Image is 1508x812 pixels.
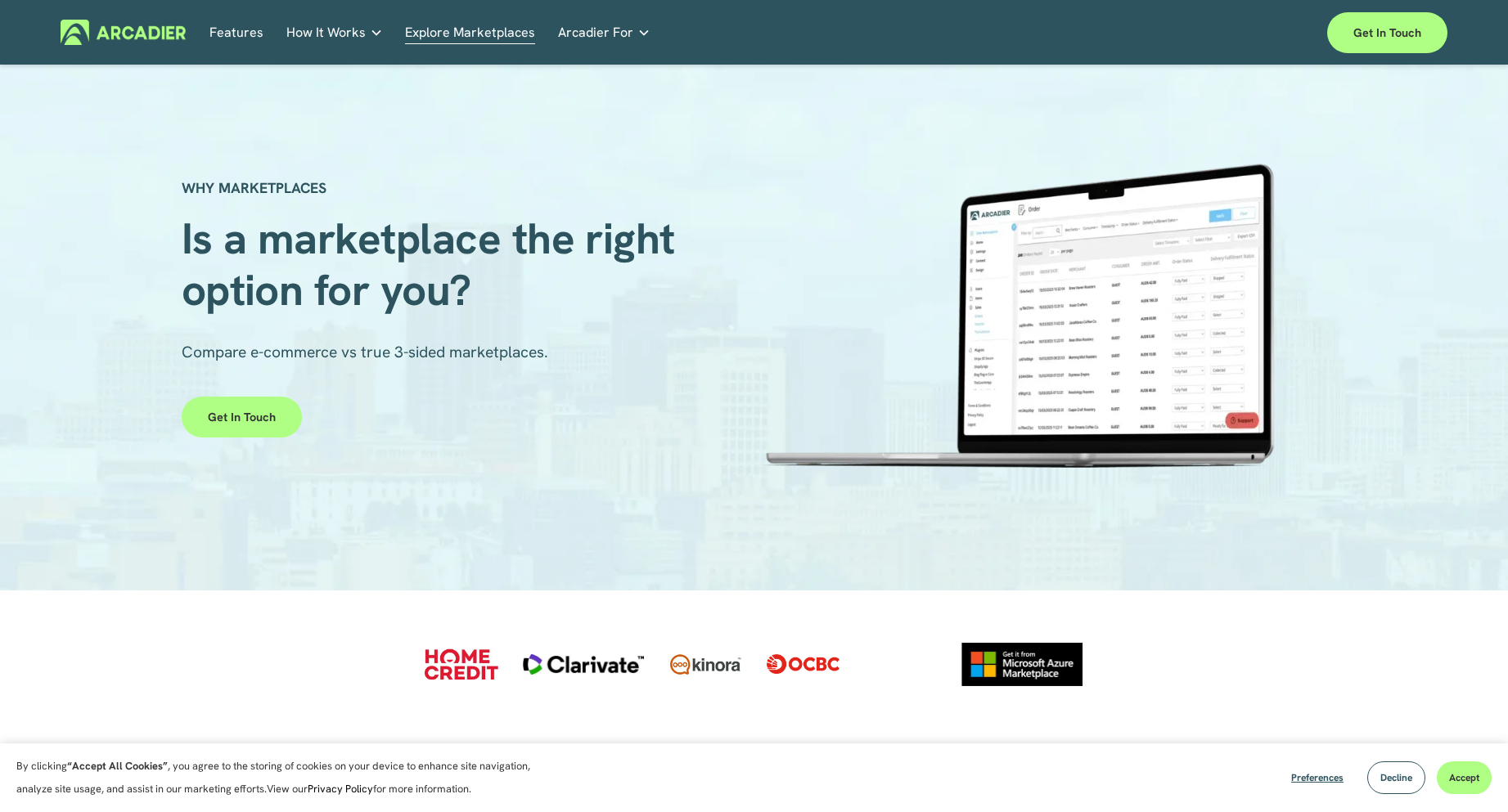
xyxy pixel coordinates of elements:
span: Accept [1449,771,1479,784]
p: By clicking , you agree to the storing of cookies on your device to enhance site navigation, anal... [16,755,548,801]
a: Explore Marketplaces [405,20,535,45]
a: Privacy Policy [308,782,373,796]
span: Compare e-commerce vs true 3-sided marketplaces. [182,342,548,362]
span: Arcadier For [558,21,633,44]
a: Get in touch [1327,12,1447,53]
a: folder dropdown [558,20,650,45]
span: Decline [1380,771,1412,784]
span: Is a marketplace the right option for you? [182,210,686,317]
span: How It Works [286,21,366,44]
a: Features [209,20,263,45]
strong: WHY MARKETPLACES [182,178,326,197]
button: Decline [1367,761,1425,794]
span: Preferences [1291,771,1344,784]
button: Accept [1437,761,1492,794]
img: Arcadier [61,20,186,45]
strong: “Accept All Cookies” [67,759,168,773]
a: Get in touch [182,397,302,437]
a: folder dropdown [286,20,383,45]
button: Preferences [1279,761,1356,794]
